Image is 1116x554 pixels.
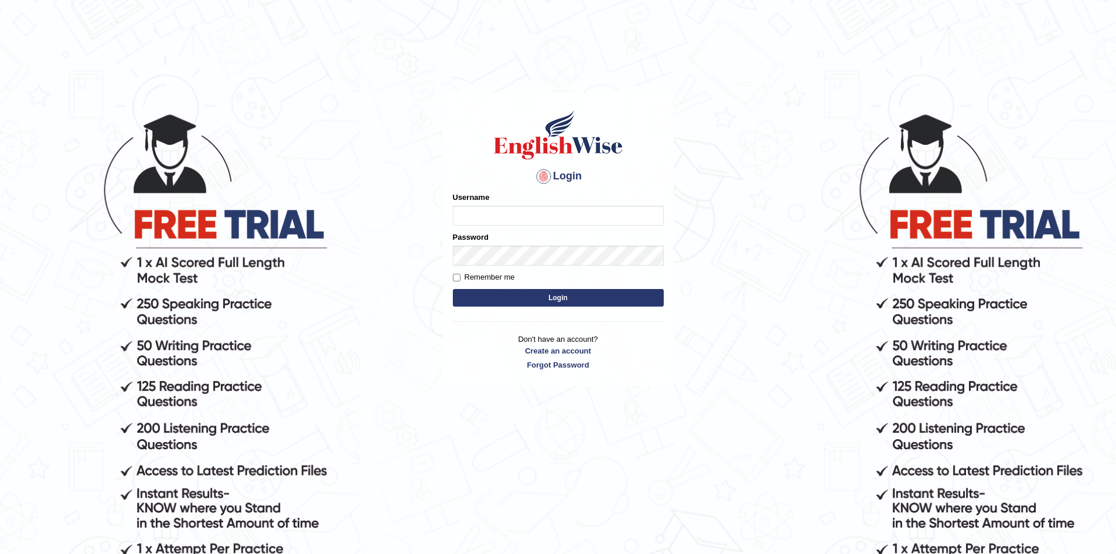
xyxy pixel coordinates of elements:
input: Remember me [453,274,460,281]
button: Login [453,289,664,307]
a: Create an account [453,345,664,356]
label: Password [453,232,489,243]
h4: Login [453,167,664,186]
label: Username [453,192,490,203]
p: Don't have an account? [453,334,664,370]
label: Remember me [453,271,515,283]
a: Forgot Password [453,359,664,371]
img: Logo of English Wise sign in for intelligent practice with AI [492,108,625,161]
